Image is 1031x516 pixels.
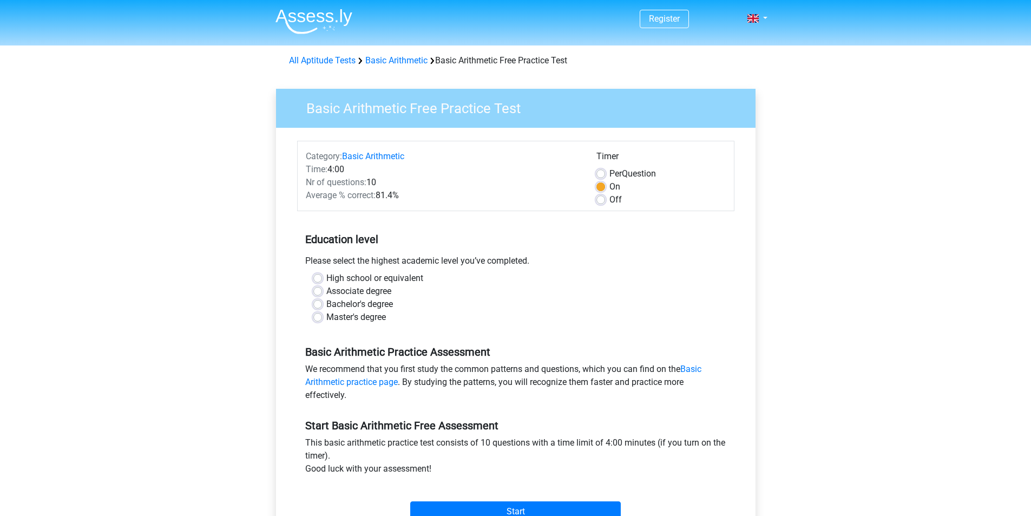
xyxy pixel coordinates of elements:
label: High school or equivalent [326,272,423,285]
a: Basic Arithmetic [342,151,404,161]
a: All Aptitude Tests [289,55,356,66]
h5: Basic Arithmetic Practice Assessment [305,345,726,358]
span: Per [609,168,622,179]
div: Basic Arithmetic Free Practice Test [285,54,747,67]
span: Time: [306,164,327,174]
img: Assessly [275,9,352,34]
h3: Basic Arithmetic Free Practice Test [293,96,747,117]
h5: Start Basic Arithmetic Free Assessment [305,419,726,432]
label: Question [609,167,656,180]
label: Off [609,193,622,206]
span: Average % correct: [306,190,376,200]
div: We recommend that you first study the common patterns and questions, which you can find on the . ... [297,363,734,406]
div: This basic arithmetic practice test consists of 10 questions with a time limit of 4:00 minutes (i... [297,436,734,480]
div: 10 [298,176,588,189]
h5: Education level [305,228,726,250]
a: Register [649,14,680,24]
label: Associate degree [326,285,391,298]
div: Please select the highest academic level you’ve completed. [297,254,734,272]
div: Timer [596,150,726,167]
label: On [609,180,620,193]
div: 81.4% [298,189,588,202]
span: Nr of questions: [306,177,366,187]
span: Category: [306,151,342,161]
label: Bachelor's degree [326,298,393,311]
label: Master's degree [326,311,386,324]
a: Basic Arithmetic [365,55,428,66]
div: 4:00 [298,163,588,176]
